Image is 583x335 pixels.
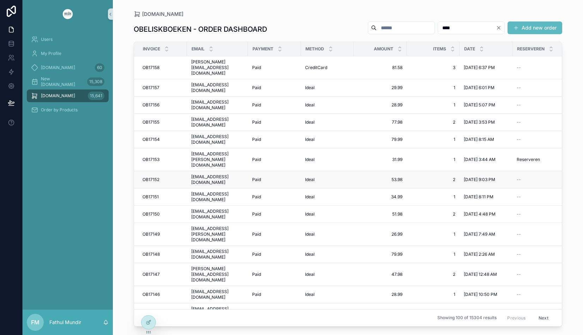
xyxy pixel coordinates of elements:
h1: OBELISKBOEKEN - ORDER DASHBOARD [134,24,267,34]
span: -- [517,194,521,200]
a: 1 [411,292,455,297]
a: -- [517,252,561,257]
span: [DATE] 12:48 AM [464,272,497,277]
span: [DATE] 8:34 PM [464,309,495,315]
span: [DATE] 9:03 PM [464,177,495,182]
a: OB17150 [142,211,183,217]
span: [PERSON_NAME][EMAIL_ADDRESS][DOMAIN_NAME] [191,266,244,283]
a: [DATE] 6:37 PM [464,65,508,70]
a: Ideal [305,119,350,125]
a: 1 [411,85,455,91]
span: Paid [252,137,261,142]
span: 1 [411,252,455,257]
a: OB17148 [142,252,183,257]
span: -- [517,309,521,315]
span: OB17158 [142,65,159,70]
span: FM [31,318,40,327]
span: OB17155 [142,119,159,125]
span: Payment [253,46,273,52]
a: OB17153 [142,157,183,162]
span: -- [517,119,521,125]
span: [DATE] 2:26 AM [464,252,495,257]
div: scrollable content [23,28,113,125]
a: [DATE] 8:15 AM [464,137,508,142]
a: [DATE] 8:34 PM [464,309,508,315]
a: Paid [252,292,297,297]
a: OB17147 [142,272,183,277]
span: [DATE] 3:53 PM [464,119,495,125]
span: [EMAIL_ADDRESS][PERSON_NAME][DOMAIN_NAME] [191,151,244,168]
span: 1 [411,194,455,200]
span: [EMAIL_ADDRESS][DOMAIN_NAME] [191,99,244,111]
a: -- [517,65,561,70]
a: Paid [252,65,297,70]
img: App logo [59,8,77,20]
a: 3 [411,65,455,70]
span: OB17152 [142,177,159,182]
a: OB17146 [142,292,183,297]
span: Method [305,46,324,52]
a: 1 [411,231,455,237]
span: [EMAIL_ADDRESS][DOMAIN_NAME] [191,174,244,185]
button: Add new order [508,21,562,34]
span: Paid [252,119,261,125]
a: OB17156 [142,102,183,108]
span: [DOMAIN_NAME] [41,65,75,70]
a: [EMAIL_ADDRESS][DOMAIN_NAME] [191,117,244,128]
span: Ideal [305,157,315,162]
span: Paid [252,211,261,217]
span: Paid [252,85,261,91]
span: Order by Products [41,107,78,113]
a: New [DOMAIN_NAME]15,308 [27,75,109,88]
a: -- [517,102,561,108]
a: OB17158 [142,65,183,70]
span: Ideal [305,252,315,257]
a: Ideal [305,137,350,142]
a: 29.99 [358,85,402,91]
a: 39.99 [358,309,402,315]
span: [DATE] 6:01 PM [464,85,494,91]
a: 53.98 [358,177,402,182]
a: -- [517,177,561,182]
a: [DATE] 8:11 PM [464,194,508,200]
a: 26.99 [358,231,402,237]
span: 1 [411,137,455,142]
span: Paid [252,194,261,200]
a: -- [517,309,561,315]
a: 79.99 [358,252,402,257]
span: OB17154 [142,137,160,142]
a: 2 [411,177,455,182]
a: [DATE] 5:07 PM [464,102,508,108]
span: -- [517,252,521,257]
span: 2 [411,272,455,277]
span: 2 [411,211,455,217]
a: [EMAIL_ADDRESS][DOMAIN_NAME] [191,289,244,300]
span: New [DOMAIN_NAME] [41,76,84,87]
a: [EMAIL_ADDRESS][DOMAIN_NAME] [191,249,244,260]
span: Ideal [305,194,315,200]
a: Paid [252,102,297,108]
span: Ideal [305,231,315,237]
a: OB17152 [142,177,183,182]
a: 51.98 [358,211,402,217]
span: OB17146 [142,292,160,297]
a: [DATE] 6:01 PM [464,85,508,91]
a: 1 [411,309,455,315]
p: Fathul Mundir [49,319,81,326]
span: [DOMAIN_NAME] [142,11,183,18]
a: [EMAIL_ADDRESS][DOMAIN_NAME] [191,209,244,220]
a: 81.58 [358,65,402,70]
a: Reserveren [517,157,561,162]
a: OB17149 [142,231,183,237]
span: [DATE] 5:07 PM [464,102,495,108]
span: OB17153 [142,157,159,162]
